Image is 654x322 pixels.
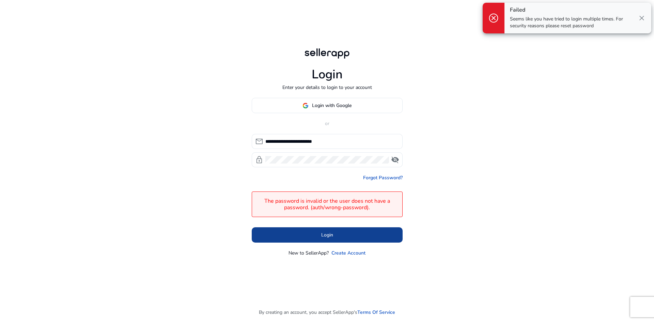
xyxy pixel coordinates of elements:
[312,67,343,82] h1: Login
[363,174,403,181] a: Forgot Password?
[357,309,395,316] a: Terms Of Service
[638,14,646,22] span: close
[488,13,499,24] span: cancel
[252,98,403,113] button: Login with Google
[252,120,403,127] p: or
[302,103,309,109] img: google-logo.svg
[510,16,636,29] p: Seems like you have tried to login multiple times. For security reasons please reset password
[255,156,263,164] span: lock
[391,156,399,164] span: visibility_off
[255,198,399,211] h4: The password is invalid or the user does not have a password. (auth/wrong-password).
[289,249,329,257] p: New to SellerApp?
[255,137,263,145] span: mail
[510,7,636,13] h4: Failed
[282,84,372,91] p: Enter your details to login to your account
[321,231,333,239] span: Login
[331,249,365,257] a: Create Account
[312,102,352,109] span: Login with Google
[252,227,403,243] button: Login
